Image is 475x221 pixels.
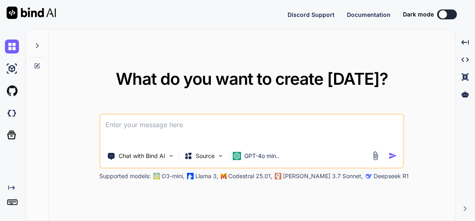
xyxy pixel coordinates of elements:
[275,173,281,179] img: claude
[5,84,19,98] img: githubLight
[168,152,175,159] img: Pick Tools
[5,106,19,120] img: darkCloudIdeIcon
[374,172,409,180] p: Deepseek R1
[5,40,19,54] img: chat
[161,172,185,180] p: O3-mini,
[228,172,272,180] p: Codestral 25.01,
[347,10,391,19] button: Documentation
[7,7,56,19] img: Bind AI
[233,152,241,160] img: GPT-4o mini
[371,151,380,161] img: attachment
[244,152,279,160] p: GPT-4o min..
[217,152,224,159] img: Pick Models
[116,69,388,89] span: What do you want to create [DATE]?
[283,172,363,180] p: [PERSON_NAME] 3.7 Sonnet,
[195,172,218,180] p: Llama 3,
[388,151,397,160] img: icon
[347,11,391,18] span: Documentation
[365,173,372,179] img: claude
[99,172,151,180] p: Supported models:
[288,10,335,19] button: Discord Support
[5,62,19,76] img: ai-studio
[403,10,434,19] span: Dark mode
[187,173,194,179] img: Llama2
[288,11,335,18] span: Discord Support
[119,152,165,160] p: Chat with Bind AI
[221,173,227,179] img: Mistral-AI
[196,152,215,160] p: Source
[153,173,160,179] img: GPT-4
